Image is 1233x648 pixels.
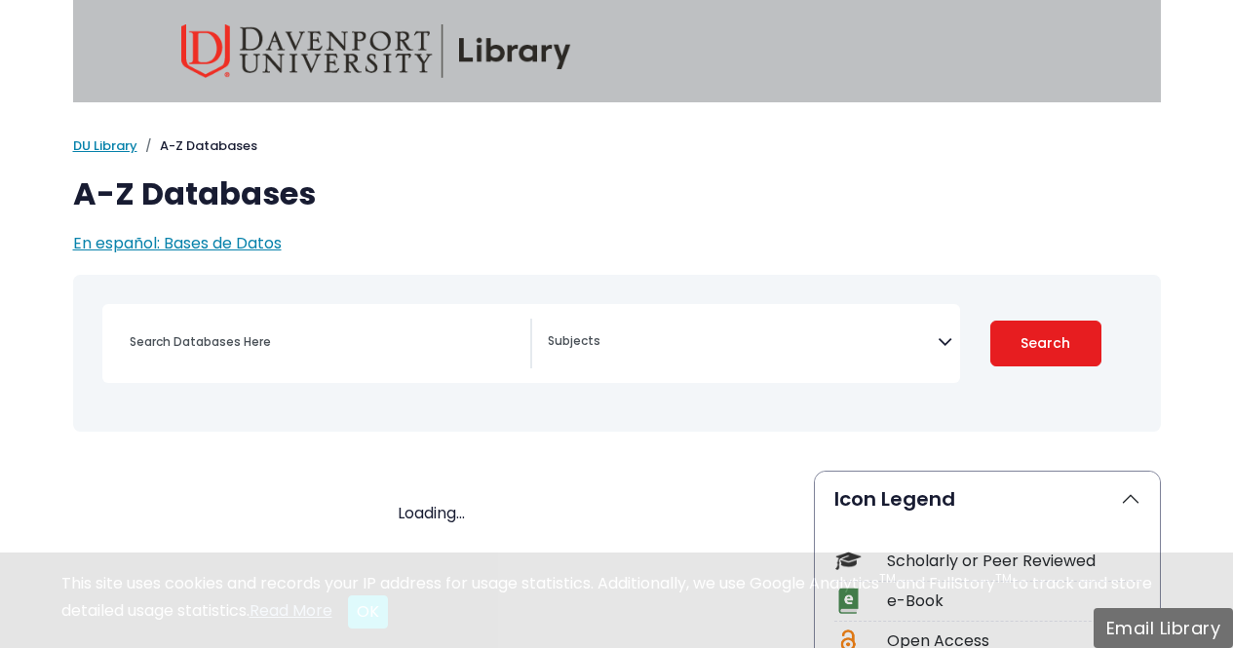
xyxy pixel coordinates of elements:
[815,472,1160,526] button: Icon Legend
[348,595,388,629] button: Close
[990,321,1101,366] button: Submit for Search Results
[250,599,332,622] a: Read More
[118,327,530,356] input: Search database by title or keyword
[73,275,1161,432] nav: Search filters
[887,550,1140,573] div: Scholarly or Peer Reviewed
[61,572,1173,629] div: This site uses cookies and records your IP address for usage statistics. Additionally, we use Goo...
[995,570,1012,587] sup: TM
[73,136,1161,156] nav: breadcrumb
[73,175,1161,212] h1: A-Z Databases
[73,232,282,254] a: En español: Bases de Datos
[548,335,938,351] textarea: Search
[879,570,896,587] sup: TM
[73,502,790,525] div: Loading...
[835,548,862,574] img: Icon Scholarly or Peer Reviewed
[181,24,571,78] img: Davenport University Library
[137,136,257,156] li: A-Z Databases
[73,136,137,155] a: DU Library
